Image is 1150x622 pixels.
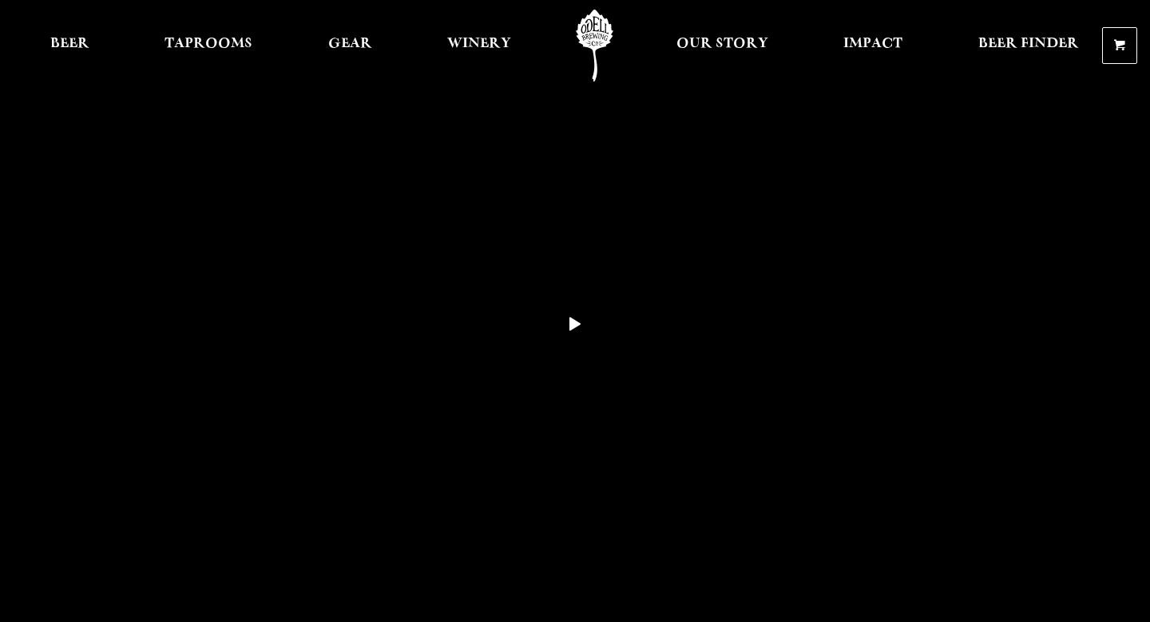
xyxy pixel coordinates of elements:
[40,10,100,82] a: Beer
[154,10,263,82] a: Taprooms
[437,10,521,82] a: Winery
[833,10,913,82] a: Impact
[978,38,1079,50] span: Beer Finder
[666,10,779,82] a: Our Story
[50,38,89,50] span: Beer
[968,10,1089,82] a: Beer Finder
[447,38,511,50] span: Winery
[318,10,383,82] a: Gear
[165,38,252,50] span: Taprooms
[843,38,902,50] span: Impact
[565,10,625,82] a: Odell Home
[676,38,768,50] span: Our Story
[328,38,372,50] span: Gear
